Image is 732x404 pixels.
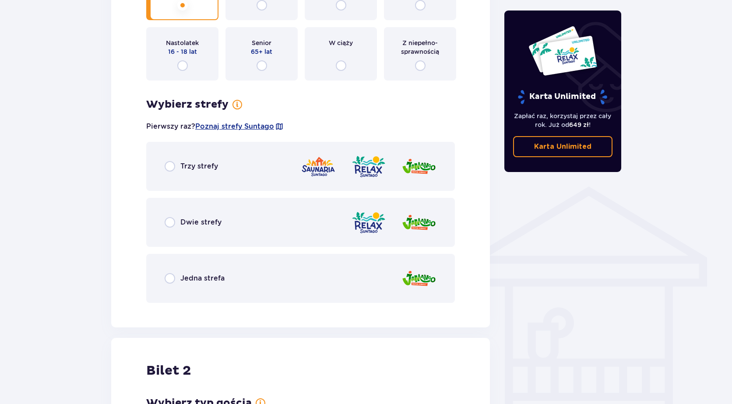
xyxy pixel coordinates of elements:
[351,154,386,179] img: Relax
[146,362,191,379] h2: Bilet 2
[166,39,199,47] span: Nastolatek
[569,121,589,128] span: 649 zł
[513,136,613,157] a: Karta Unlimited
[351,210,386,235] img: Relax
[528,25,598,76] img: Dwie karty całoroczne do Suntago z napisem 'UNLIMITED RELAX', na białym tle z tropikalnymi liśćmi...
[168,47,197,56] span: 16 - 18 lat
[146,98,229,111] h3: Wybierz strefy
[534,142,591,151] p: Karta Unlimited
[513,112,613,129] p: Zapłać raz, korzystaj przez cały rok. Już od !
[401,154,436,179] img: Jamango
[146,122,284,131] p: Pierwszy raz?
[401,266,436,291] img: Jamango
[251,47,272,56] span: 65+ lat
[180,274,225,283] span: Jedna strefa
[401,210,436,235] img: Jamango
[329,39,353,47] span: W ciąży
[392,39,448,56] span: Z niepełno­sprawnością
[517,89,608,105] p: Karta Unlimited
[180,162,218,171] span: Trzy strefy
[180,218,222,227] span: Dwie strefy
[301,154,336,179] img: Saunaria
[195,122,274,131] a: Poznaj strefy Suntago
[252,39,271,47] span: Senior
